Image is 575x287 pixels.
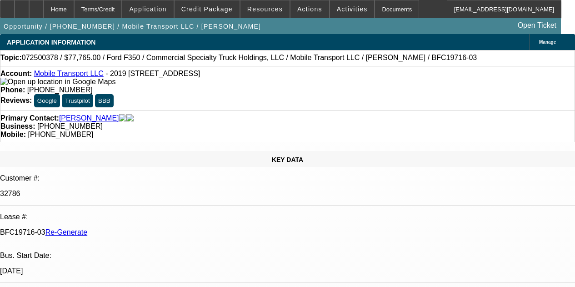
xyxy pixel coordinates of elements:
[45,228,88,236] a: Re-Generate
[7,39,95,46] span: APPLICATION INFORMATION
[59,114,119,122] a: [PERSON_NAME]
[119,114,126,122] img: facebook-icon.png
[290,0,329,18] button: Actions
[0,86,25,94] strong: Phone:
[272,156,303,163] span: KEY DATA
[126,114,134,122] img: linkedin-icon.png
[175,0,240,18] button: Credit Package
[0,122,35,130] strong: Business:
[297,5,322,13] span: Actions
[539,40,556,45] span: Manage
[0,114,59,122] strong: Primary Contact:
[181,5,233,13] span: Credit Package
[34,70,104,77] a: Mobile Transport LLC
[37,122,103,130] span: [PHONE_NUMBER]
[0,54,22,62] strong: Topic:
[27,86,93,94] span: [PHONE_NUMBER]
[129,5,166,13] span: Application
[22,54,477,62] span: 072500378 / $77,765.00 / Ford F350 / Commercial Specialty Truck Holdings, LLC / Mobile Transport ...
[247,5,283,13] span: Resources
[95,94,114,107] button: BBB
[122,0,173,18] button: Application
[0,78,115,86] img: Open up location in Google Maps
[62,94,93,107] button: Trustpilot
[240,0,290,18] button: Resources
[34,94,60,107] button: Google
[330,0,375,18] button: Activities
[0,78,115,86] a: View Google Maps
[337,5,368,13] span: Activities
[0,70,32,77] strong: Account:
[514,18,560,33] a: Open Ticket
[28,131,93,138] span: [PHONE_NUMBER]
[105,70,200,77] span: - 2019 [STREET_ADDRESS]
[0,131,26,138] strong: Mobile:
[4,23,261,30] span: Opportunity / [PHONE_NUMBER] / Mobile Transport LLC / [PERSON_NAME]
[0,96,32,104] strong: Reviews:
